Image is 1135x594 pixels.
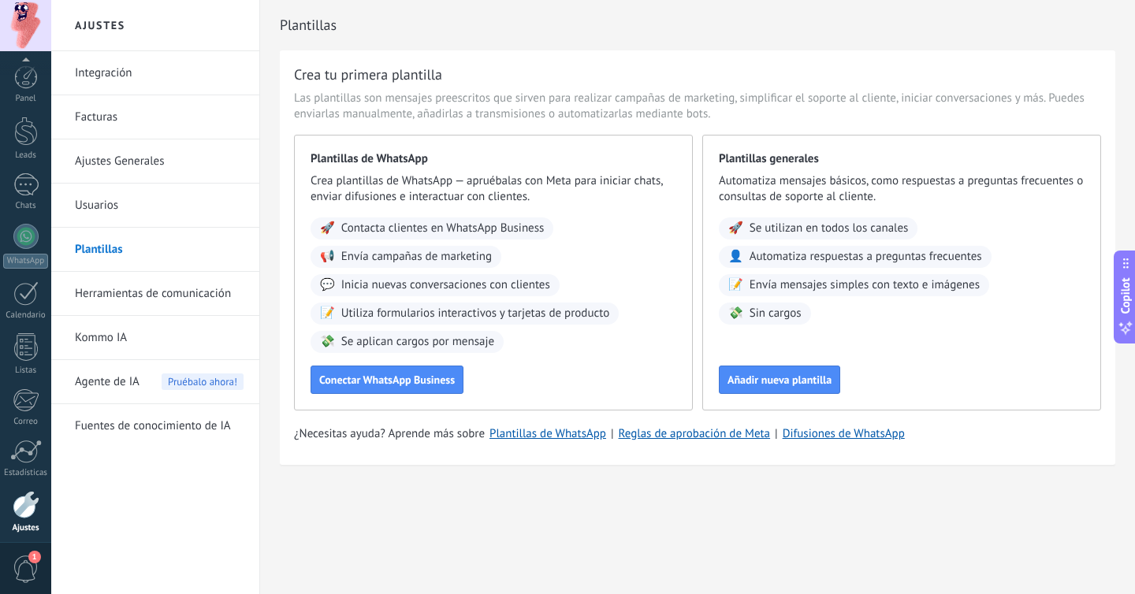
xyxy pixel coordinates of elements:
[341,334,494,350] span: Se aplican cargos por mensaje
[3,468,49,478] div: Estadísticas
[294,426,1101,442] div: | |
[319,374,455,385] span: Conectar WhatsApp Business
[51,51,259,95] li: Integración
[719,366,840,394] button: Añadir nueva plantilla
[51,184,259,228] li: Usuarios
[75,139,244,184] a: Ajustes Generales
[783,426,905,441] a: Difusiones de WhatsApp
[320,249,335,265] span: 📢
[75,272,244,316] a: Herramientas de comunicación
[320,334,335,350] span: 💸
[619,426,771,441] a: Reglas de aprobación de Meta
[3,254,48,269] div: WhatsApp
[750,306,802,321] span: Sin cargos
[311,366,463,394] button: Conectar WhatsApp Business
[341,249,492,265] span: Envía campañas de marketing
[75,316,244,360] a: Kommo IA
[51,272,259,316] li: Herramientas de comunicación
[750,277,980,293] span: Envía mensajes simples con texto e imágenes
[51,228,259,272] li: Plantillas
[28,551,41,563] span: 1
[51,404,259,447] li: Fuentes de conocimiento de IA
[294,91,1101,122] span: Las plantillas son mensajes preescritos que sirven para realizar campañas de marketing, simplific...
[3,523,49,533] div: Ajustes
[728,374,832,385] span: Añadir nueva plantilla
[3,417,49,427] div: Correo
[750,221,909,236] span: Se utilizan en todos los canales
[728,306,743,321] span: 💸
[75,404,244,448] a: Fuentes de conocimiento de IA
[280,9,1115,41] h2: Plantillas
[75,95,244,139] a: Facturas
[51,316,259,360] li: Kommo IA
[1118,278,1133,314] span: Copilot
[728,249,743,265] span: 👤
[750,249,982,265] span: Automatiza respuestas a preguntas frecuentes
[719,173,1085,205] span: Automatiza mensajes básicos, como respuestas a preguntas frecuentes o consultas de soporte al cli...
[51,95,259,139] li: Facturas
[3,366,49,376] div: Listas
[719,151,1085,167] span: Plantillas generales
[311,173,676,205] span: Crea plantillas de WhatsApp — apruébalas con Meta para iniciar chats, enviar difusiones e interac...
[341,306,610,321] span: Utiliza formularios interactivos y tarjetas de producto
[75,228,244,272] a: Plantillas
[311,151,676,167] span: Plantillas de WhatsApp
[294,426,485,442] span: ¿Necesitas ayuda? Aprende más sobre
[3,310,49,321] div: Calendario
[51,360,259,404] li: Agente de IA
[75,360,244,404] a: Agente de IAPruébalo ahora!
[341,277,550,293] span: Inicia nuevas conversaciones con clientes
[294,65,442,84] h3: Crea tu primera plantilla
[728,277,743,293] span: 📝
[3,94,49,104] div: Panel
[75,360,140,404] span: Agente de IA
[51,139,259,184] li: Ajustes Generales
[75,51,244,95] a: Integración
[320,221,335,236] span: 🚀
[162,373,244,390] span: Pruébalo ahora!
[75,184,244,228] a: Usuarios
[320,277,335,293] span: 💬
[320,306,335,321] span: 📝
[489,426,606,441] a: Plantillas de WhatsApp
[3,201,49,211] div: Chats
[3,150,49,161] div: Leads
[728,221,743,236] span: 🚀
[341,221,545,236] span: Contacta clientes en WhatsApp Business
